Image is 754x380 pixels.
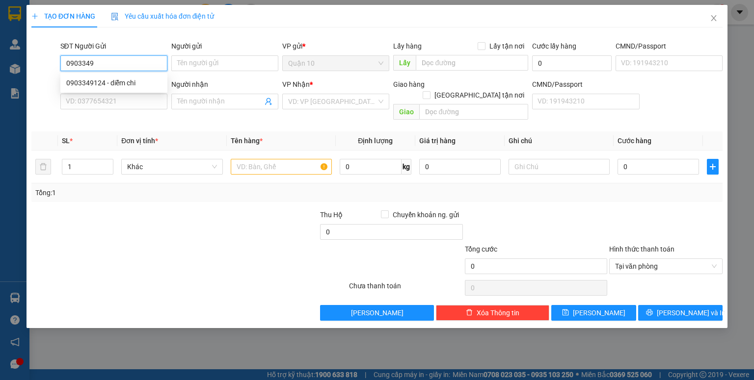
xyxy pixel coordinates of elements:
[707,159,719,175] button: plus
[35,187,292,198] div: Tổng: 1
[111,13,119,21] img: icon
[121,137,158,145] span: Đơn vị tính
[431,90,528,101] span: [GEOGRAPHIC_DATA] tận nơi
[707,163,718,171] span: plus
[66,77,162,88] div: 0903349124 - diễm chi
[416,55,528,71] input: Dọc đường
[127,159,216,174] span: Khác
[62,137,70,145] span: SL
[35,159,51,175] button: delete
[288,56,383,71] span: Quận 10
[60,75,167,91] div: 0903349124 - diễm chi
[466,309,473,317] span: delete
[231,159,332,175] input: VD: Bàn, Ghế
[351,307,404,318] span: [PERSON_NAME]
[31,13,38,20] span: plus
[465,245,497,253] span: Tổng cước
[532,42,576,50] label: Cước lấy hàng
[393,42,422,50] span: Lấy hàng
[358,137,393,145] span: Định lượng
[393,80,425,88] span: Giao hàng
[419,159,501,175] input: 0
[477,307,519,318] span: Xóa Thông tin
[393,55,416,71] span: Lấy
[616,41,723,51] div: CMND/Passport
[509,159,610,175] input: Ghi Chú
[505,131,614,151] th: Ghi chú
[282,41,389,51] div: VP gửi
[700,5,727,32] button: Close
[638,305,723,321] button: printer[PERSON_NAME] và In
[320,305,433,321] button: [PERSON_NAME]
[419,104,528,120] input: Dọc đường
[348,280,463,298] div: Chưa thanh toán
[171,41,278,51] div: Người gửi
[282,80,310,88] span: VP Nhận
[485,41,528,51] span: Lấy tận nơi
[436,305,549,321] button: deleteXóa Thông tin
[402,159,411,175] span: kg
[618,137,651,145] span: Cước hàng
[609,245,674,253] label: Hình thức thanh toán
[657,307,726,318] span: [PERSON_NAME] và In
[171,79,278,90] div: Người nhận
[111,12,215,20] span: Yêu cầu xuất hóa đơn điện tử
[60,41,167,51] div: SĐT Người Gửi
[646,309,653,317] span: printer
[562,309,569,317] span: save
[31,12,95,20] span: TẠO ĐƠN HÀNG
[320,211,343,219] span: Thu Hộ
[393,104,419,120] span: Giao
[532,79,639,90] div: CMND/Passport
[551,305,636,321] button: save[PERSON_NAME]
[573,307,625,318] span: [PERSON_NAME]
[265,98,272,105] span: user-add
[389,209,463,220] span: Chuyển khoản ng. gửi
[532,55,612,71] input: Cước lấy hàng
[710,14,718,22] span: close
[615,259,717,274] span: Tại văn phòng
[419,137,456,145] span: Giá trị hàng
[231,137,263,145] span: Tên hàng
